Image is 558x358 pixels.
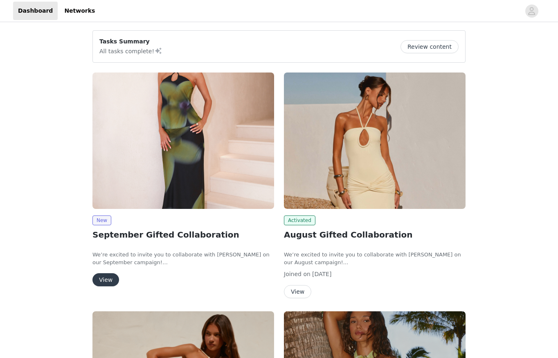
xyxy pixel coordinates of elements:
[284,215,315,225] span: Activated
[59,2,100,20] a: Networks
[92,273,119,286] button: View
[284,271,310,277] span: Joined on
[99,46,162,56] p: All tasks complete!
[400,40,459,53] button: Review content
[92,251,274,267] p: We’re excited to invite you to collaborate with [PERSON_NAME] on our September campaign!
[284,73,466,209] img: Peppermayo AUS
[92,277,119,283] a: View
[13,2,58,20] a: Dashboard
[528,5,535,18] div: avatar
[99,37,162,46] p: Tasks Summary
[284,251,466,267] p: We’re excited to invite you to collaborate with [PERSON_NAME] on our August campaign!
[92,73,274,209] img: Peppermayo AUS
[312,271,331,277] span: [DATE]
[92,215,111,225] span: New
[284,289,311,295] a: View
[284,229,466,241] h2: August Gifted Collaboration
[284,285,311,298] button: View
[92,229,274,241] h2: September Gifted Collaboration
